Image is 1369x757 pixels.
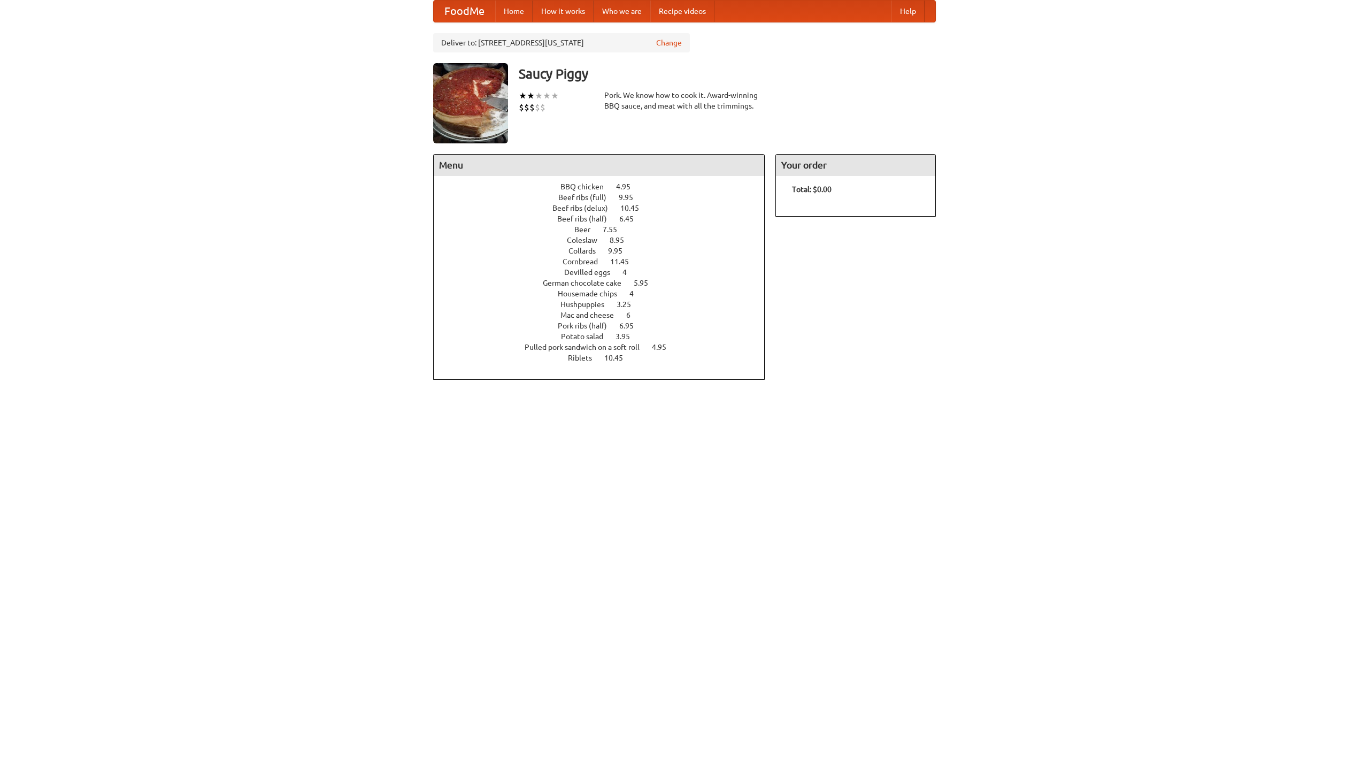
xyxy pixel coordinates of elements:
span: Beef ribs (half) [557,215,618,223]
li: $ [519,102,524,113]
span: Devilled eggs [564,268,621,277]
span: 3.95 [616,332,641,341]
a: Mac and cheese 6 [560,311,650,319]
span: 10.45 [620,204,650,212]
div: Pork. We know how to cook it. Award-winning BBQ sauce, and meat with all the trimmings. [604,90,765,111]
b: Total: $0.00 [792,185,832,194]
h4: Menu [434,155,764,176]
span: Beef ribs (full) [558,193,617,202]
li: $ [540,102,545,113]
a: Recipe videos [650,1,714,22]
span: Pulled pork sandwich on a soft roll [525,343,650,351]
span: Pork ribs (half) [558,322,618,330]
li: ★ [535,90,543,102]
a: Beef ribs (half) 6.45 [557,215,653,223]
span: 4 [622,268,637,277]
span: Hushpuppies [560,300,615,309]
li: ★ [543,90,551,102]
span: Cornbread [563,257,609,266]
div: Deliver to: [STREET_ADDRESS][US_STATE] [433,33,690,52]
a: Beef ribs (delux) 10.45 [552,204,659,212]
span: 6.45 [619,215,644,223]
a: Beer 7.55 [574,225,637,234]
a: Collards 9.95 [568,247,642,255]
a: Pork ribs (half) 6.95 [558,322,653,330]
span: 4 [629,289,644,298]
span: 6.95 [619,322,644,330]
span: Coleslaw [567,236,608,244]
span: 3.25 [617,300,642,309]
span: Mac and cheese [560,311,625,319]
span: 9.95 [619,193,644,202]
a: Riblets 10.45 [568,354,643,362]
span: German chocolate cake [543,279,632,287]
span: 7.55 [603,225,628,234]
span: 5.95 [634,279,659,287]
li: ★ [519,90,527,102]
span: Collards [568,247,606,255]
span: Riblets [568,354,603,362]
a: Devilled eggs 4 [564,268,647,277]
a: BBQ chicken 4.95 [560,182,650,191]
a: Pulled pork sandwich on a soft roll 4.95 [525,343,686,351]
a: Home [495,1,533,22]
a: Beef ribs (full) 9.95 [558,193,653,202]
a: Housemade chips 4 [558,289,653,298]
span: 6 [626,311,641,319]
li: $ [524,102,529,113]
a: Cornbread 11.45 [563,257,649,266]
a: FoodMe [434,1,495,22]
img: angular.jpg [433,63,508,143]
span: Housemade chips [558,289,628,298]
li: ★ [551,90,559,102]
h4: Your order [776,155,935,176]
span: Beef ribs (delux) [552,204,619,212]
span: 9.95 [608,247,633,255]
a: Potato salad 3.95 [561,332,650,341]
span: BBQ chicken [560,182,614,191]
li: $ [535,102,540,113]
span: Potato salad [561,332,614,341]
span: 4.95 [652,343,677,351]
a: Help [891,1,925,22]
h3: Saucy Piggy [519,63,936,85]
a: German chocolate cake 5.95 [543,279,668,287]
a: Change [656,37,682,48]
li: ★ [527,90,535,102]
a: Hushpuppies 3.25 [560,300,651,309]
a: Who we are [594,1,650,22]
a: Coleslaw 8.95 [567,236,644,244]
span: 4.95 [616,182,641,191]
span: 10.45 [604,354,634,362]
span: Beer [574,225,601,234]
a: How it works [533,1,594,22]
span: 11.45 [610,257,640,266]
li: $ [529,102,535,113]
span: 8.95 [610,236,635,244]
